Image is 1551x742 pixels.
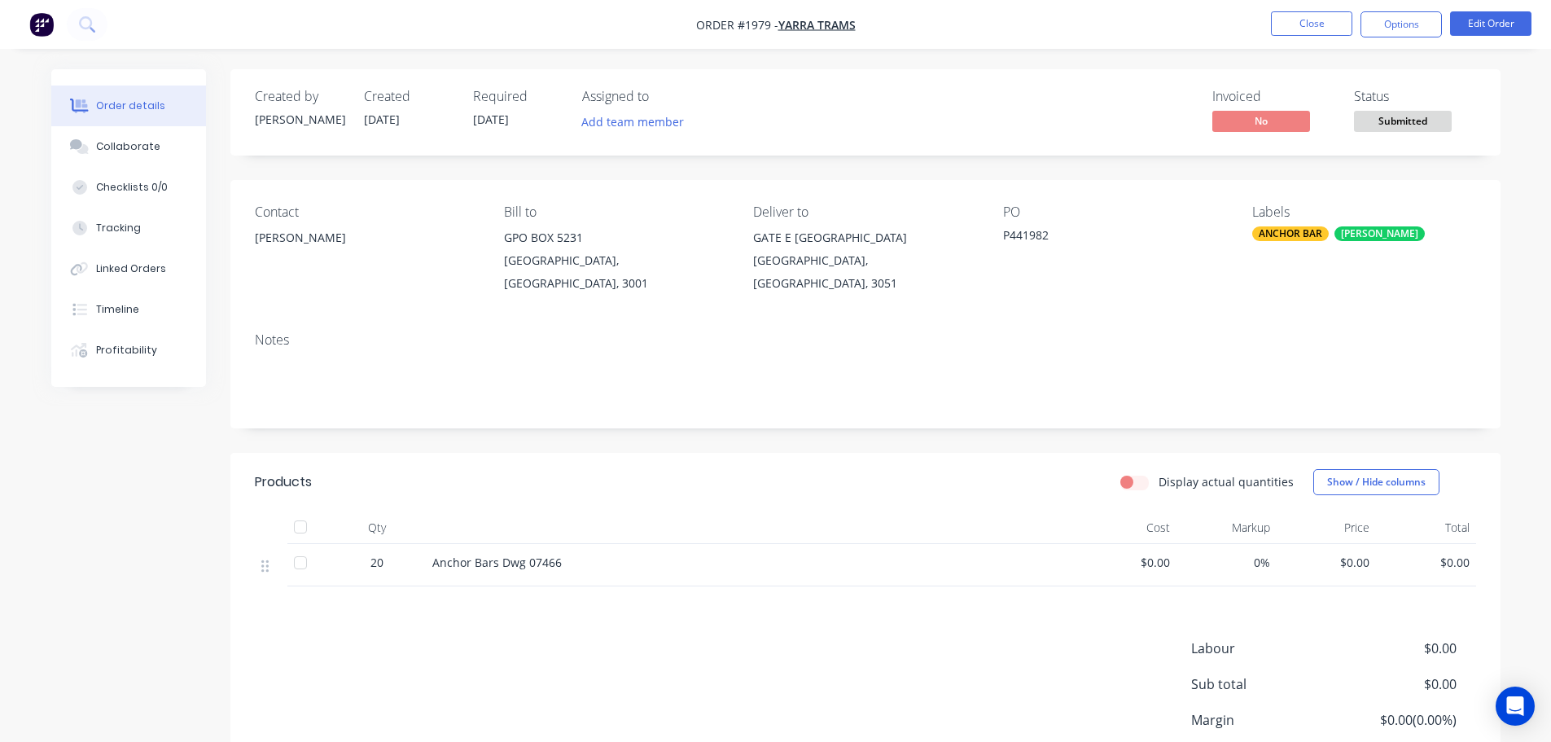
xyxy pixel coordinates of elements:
[1252,204,1475,220] div: Labels
[51,330,206,371] button: Profitability
[1212,111,1310,131] span: No
[1335,639,1456,658] span: $0.00
[504,249,727,295] div: [GEOGRAPHIC_DATA], [GEOGRAPHIC_DATA], 3001
[1354,111,1452,131] span: Submitted
[370,554,383,571] span: 20
[96,261,166,276] div: Linked Orders
[96,221,141,235] div: Tracking
[255,111,344,128] div: [PERSON_NAME]
[96,343,157,358] div: Profitability
[572,111,692,133] button: Add team member
[1496,687,1535,726] div: Open Intercom Messenger
[1077,511,1177,544] div: Cost
[29,12,54,37] img: Factory
[1283,554,1370,571] span: $0.00
[1252,226,1329,241] div: ANCHOR BAR
[255,226,478,279] div: [PERSON_NAME]
[696,17,778,33] span: Order #1979 -
[51,86,206,126] button: Order details
[51,289,206,330] button: Timeline
[1450,11,1531,36] button: Edit Order
[1354,111,1452,135] button: Submitted
[1313,469,1439,495] button: Show / Hide columns
[1191,639,1336,658] span: Labour
[255,226,478,249] div: [PERSON_NAME]
[1159,473,1294,490] label: Display actual quantities
[364,112,400,127] span: [DATE]
[1360,11,1442,37] button: Options
[473,89,563,104] div: Required
[1003,226,1207,249] div: P441982
[96,139,160,154] div: Collaborate
[1277,511,1377,544] div: Price
[473,112,509,127] span: [DATE]
[753,249,976,295] div: [GEOGRAPHIC_DATA], [GEOGRAPHIC_DATA], 3051
[255,204,478,220] div: Contact
[1191,674,1336,694] span: Sub total
[753,226,976,295] div: GATE E [GEOGRAPHIC_DATA][GEOGRAPHIC_DATA], [GEOGRAPHIC_DATA], 3051
[96,302,139,317] div: Timeline
[255,89,344,104] div: Created by
[1382,554,1470,571] span: $0.00
[96,180,168,195] div: Checklists 0/0
[96,99,165,113] div: Order details
[753,204,976,220] div: Deliver to
[1335,674,1456,694] span: $0.00
[1191,710,1336,730] span: Margin
[1212,89,1334,104] div: Invoiced
[51,126,206,167] button: Collaborate
[1183,554,1270,571] span: 0%
[1376,511,1476,544] div: Total
[328,511,426,544] div: Qty
[1334,226,1425,241] div: [PERSON_NAME]
[255,332,1476,348] div: Notes
[51,208,206,248] button: Tracking
[51,167,206,208] button: Checklists 0/0
[1354,89,1476,104] div: Status
[364,89,453,104] div: Created
[582,111,693,133] button: Add team member
[1271,11,1352,36] button: Close
[504,226,727,295] div: GPO BOX 5231[GEOGRAPHIC_DATA], [GEOGRAPHIC_DATA], 3001
[778,17,856,33] a: YARRA TRAMS
[1176,511,1277,544] div: Markup
[1003,204,1226,220] div: PO
[753,226,976,249] div: GATE E [GEOGRAPHIC_DATA]
[51,248,206,289] button: Linked Orders
[504,204,727,220] div: Bill to
[1084,554,1171,571] span: $0.00
[582,89,745,104] div: Assigned to
[255,472,312,492] div: Products
[504,226,727,249] div: GPO BOX 5231
[432,555,562,570] span: Anchor Bars Dwg 07466
[1335,710,1456,730] span: $0.00 ( 0.00 %)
